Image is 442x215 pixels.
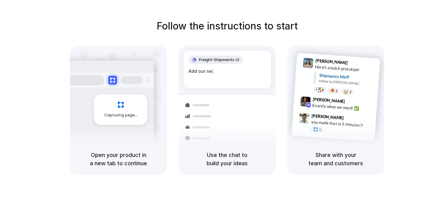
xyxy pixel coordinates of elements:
div: 🤯 [343,89,349,94]
div: Added by [PERSON_NAME] [319,78,375,87]
div: Shipments MVP [319,72,376,82]
span: Capturing page [104,112,138,118]
span: 9:41 AM [350,60,362,68]
span: 5 [335,89,338,93]
div: you made that in 5 minutes?! [311,119,372,129]
span: 1 [319,128,321,131]
span: 9:42 AM [347,99,359,106]
span: 8 [322,88,324,92]
h5: Open your product in a new tab to continue [77,151,160,167]
span: [PERSON_NAME] [312,112,344,121]
h5: Share with your team and customers [295,151,377,167]
div: Add our ne [188,68,266,75]
div: Exactly what we need! ✅ [312,102,374,112]
span: [PERSON_NAME] [312,96,345,105]
span: 9:47 AM [346,115,358,123]
h1: Follow the instructions to start [157,19,298,33]
h5: Use the chat to build your ideas [186,151,268,167]
span: | [212,69,214,74]
span: [PERSON_NAME] [315,57,348,66]
span: Freight Shipments v1 [199,57,239,63]
div: Here's a quick prototype [315,64,376,74]
span: 3 [349,90,351,94]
